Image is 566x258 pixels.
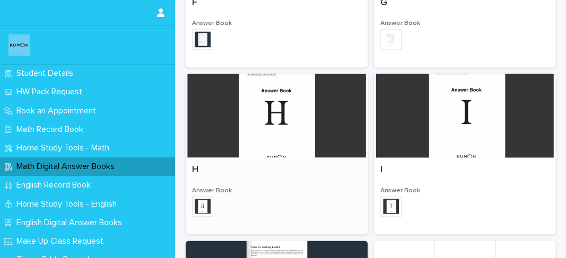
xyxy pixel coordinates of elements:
h3: Answer Book [380,186,550,194]
h3: Answer Book [380,19,550,28]
p: English Record Book [12,180,99,190]
p: HW Pack Request [12,87,91,97]
a: IAnswer Book [374,74,556,234]
h3: Answer Book [192,19,361,28]
p: Make Up Class Request [12,236,112,246]
p: Math Record Book [12,124,92,135]
p: Book an Appointment [12,106,105,116]
p: I [380,164,550,175]
p: H [192,164,361,175]
a: HAnswer Book [186,74,368,234]
p: English Digital Answer Books [12,218,130,228]
p: Home Study Tools - English [12,199,125,209]
h3: Answer Book [192,186,361,194]
img: o6XkwfS7S2qhyeB9lxyF [8,34,30,56]
p: Home Study Tools - Math [12,143,118,153]
p: Student Details [12,68,82,78]
p: Math Digital Answer Books [12,162,123,172]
